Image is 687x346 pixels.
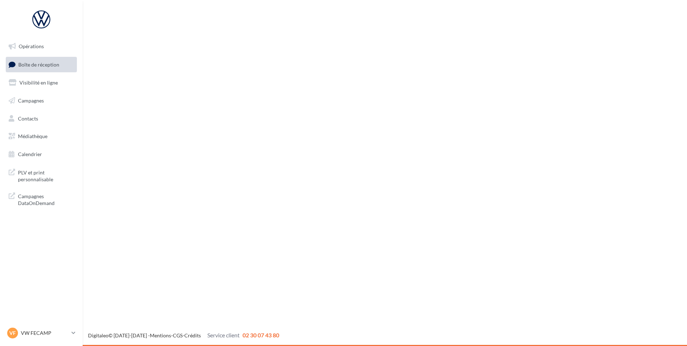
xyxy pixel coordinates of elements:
span: Calendrier [18,151,42,157]
a: Campagnes [4,93,78,108]
a: Contacts [4,111,78,126]
span: Médiathèque [18,133,47,139]
a: Mentions [150,332,171,338]
span: VF [9,329,16,337]
a: VF VW FECAMP [6,326,77,340]
a: Crédits [184,332,201,338]
span: 02 30 07 43 80 [243,332,279,338]
span: Campagnes [18,97,44,104]
a: CGS [173,332,183,338]
a: Visibilité en ligne [4,75,78,90]
a: Opérations [4,39,78,54]
span: Service client [207,332,240,338]
p: VW FECAMP [21,329,69,337]
span: PLV et print personnalisable [18,168,74,183]
span: Visibilité en ligne [19,79,58,86]
a: PLV et print personnalisable [4,165,78,186]
a: Calendrier [4,147,78,162]
span: Campagnes DataOnDemand [18,191,74,207]
span: Contacts [18,115,38,121]
span: Boîte de réception [18,61,59,67]
a: Digitaleo [88,332,109,338]
span: Opérations [19,43,44,49]
a: Boîte de réception [4,57,78,72]
a: Campagnes DataOnDemand [4,188,78,210]
a: Médiathèque [4,129,78,144]
span: © [DATE]-[DATE] - - - [88,332,279,338]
